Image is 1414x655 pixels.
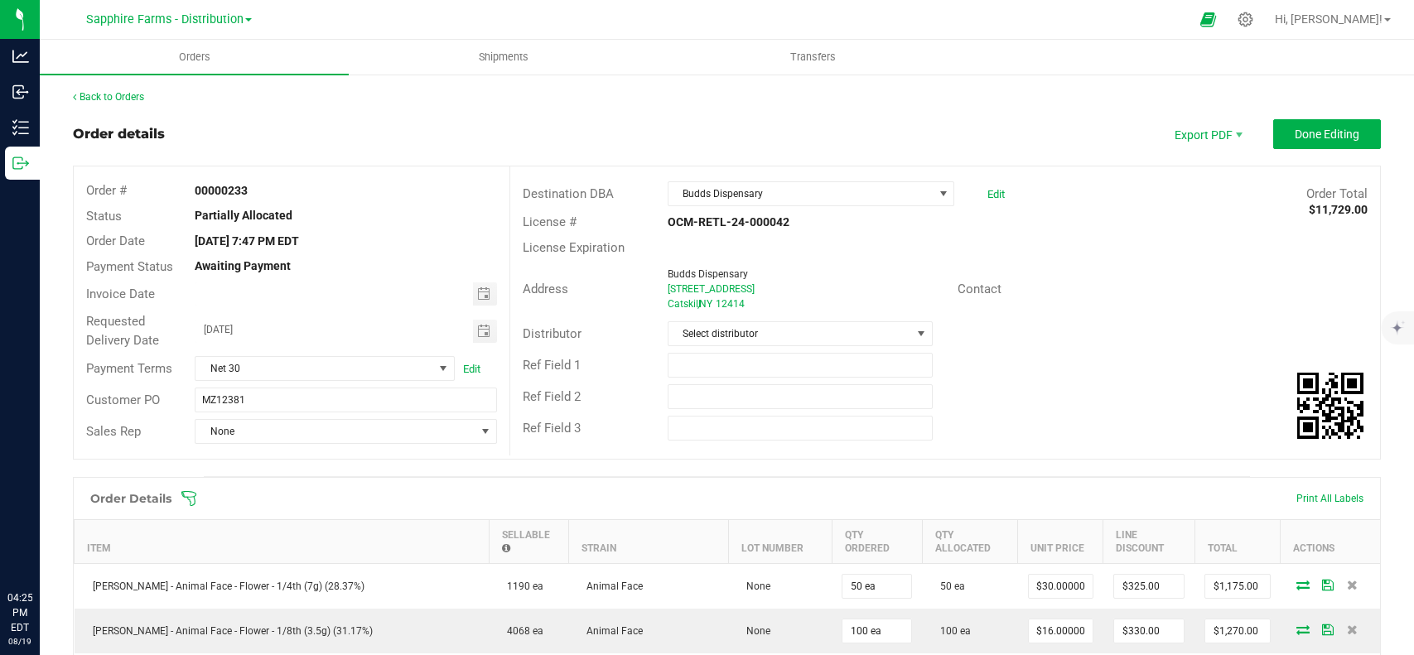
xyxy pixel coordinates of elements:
strong: $11,729.00 [1309,203,1368,216]
span: Contact [958,282,1001,296]
a: Edit [463,363,480,375]
span: Status [86,209,122,224]
inline-svg: Outbound [12,155,29,171]
h1: Order Details [90,492,171,505]
span: Ref Field 3 [523,421,581,436]
img: Scan me! [1297,373,1363,439]
input: 0 [1029,575,1093,598]
span: Budds Dispensary [668,182,933,205]
span: Delete Order Detail [1340,580,1365,590]
span: 12414 [716,298,745,310]
strong: 00000233 [195,184,248,197]
span: Done Editing [1295,128,1359,141]
th: Unit Price [1018,520,1103,564]
strong: OCM-RETL-24-000042 [668,215,789,229]
span: Delete Order Detail [1340,624,1365,634]
span: Toggle calendar [473,320,497,343]
span: Ref Field 2 [523,389,581,404]
span: , [697,298,699,310]
iframe: Resource center [17,523,66,572]
a: Transfers [659,40,968,75]
input: 0 [1114,619,1184,643]
a: Orders [40,40,349,75]
span: Order Total [1306,186,1368,201]
th: Strain [568,520,728,564]
span: Save Order Detail [1315,580,1340,590]
span: NY [699,298,712,310]
inline-svg: Inventory [12,119,29,136]
span: Catskill [668,298,701,310]
span: Sapphire Farms - Distribution [86,12,244,26]
input: 0 [842,619,911,643]
span: Transfers [768,50,858,65]
p: 04:25 PM EDT [7,590,32,635]
input: 0 [1029,619,1093,643]
th: Qty Allocated [922,520,1017,564]
span: None [195,420,475,443]
qrcode: 00000233 [1297,373,1363,439]
p: 08/19 [7,635,32,648]
span: 100 ea [932,625,971,637]
span: Customer PO [86,393,160,407]
span: Select distributor [668,322,911,345]
inline-svg: Inbound [12,84,29,100]
input: 0 [1205,619,1270,643]
div: Manage settings [1235,12,1256,27]
span: Order Date [86,234,145,248]
th: Qty Ordered [832,520,922,564]
a: Back to Orders [73,91,144,103]
button: Done Editing [1273,119,1381,149]
span: Invoice Date [86,287,155,301]
span: 1190 ea [499,580,543,592]
span: Animal Face [578,625,643,637]
span: Save Order Detail [1315,624,1340,634]
inline-svg: Analytics [12,48,29,65]
span: [PERSON_NAME] - Animal Face - Flower - 1/8th (3.5g) (31.17%) [84,625,373,637]
span: Sales Rep [86,424,141,439]
span: 4068 ea [499,625,543,637]
input: 0 [1114,575,1184,598]
span: Toggle calendar [473,282,497,306]
span: Distributor [523,326,582,341]
span: Budds Dispensary [668,268,748,280]
span: Address [523,282,568,296]
input: 0 [1205,575,1270,598]
th: Sellable [489,520,568,564]
span: Order # [86,183,127,198]
a: Shipments [349,40,658,75]
th: Line Discount [1103,520,1194,564]
th: Lot Number [728,520,832,564]
span: Ref Field 1 [523,358,581,373]
th: Actions [1281,520,1380,564]
div: Order details [73,124,165,144]
th: Item [75,520,490,564]
th: Total [1194,520,1281,564]
span: License Expiration [523,240,625,255]
span: Requested Delivery Date [86,314,159,348]
span: Destination DBA [523,186,614,201]
span: Payment Terms [86,361,172,376]
strong: Partially Allocated [195,209,292,222]
li: Export PDF [1157,119,1257,149]
input: 0 [842,575,911,598]
span: [STREET_ADDRESS] [668,283,755,295]
span: None [738,625,770,637]
span: Animal Face [578,580,643,592]
span: License # [523,214,577,229]
a: Edit [987,188,1005,200]
span: Hi, [PERSON_NAME]! [1275,12,1383,26]
span: Orders [157,50,233,65]
span: Open Ecommerce Menu [1190,3,1227,36]
span: 50 ea [932,580,965,592]
span: Shipments [456,50,551,65]
span: Net 30 [195,357,433,380]
strong: Awaiting Payment [195,259,291,272]
span: [PERSON_NAME] - Animal Face - Flower - 1/4th (7g) (28.37%) [84,580,364,592]
span: Payment Status [86,259,173,274]
span: None [738,580,770,592]
strong: [DATE] 7:47 PM EDT [195,234,299,248]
